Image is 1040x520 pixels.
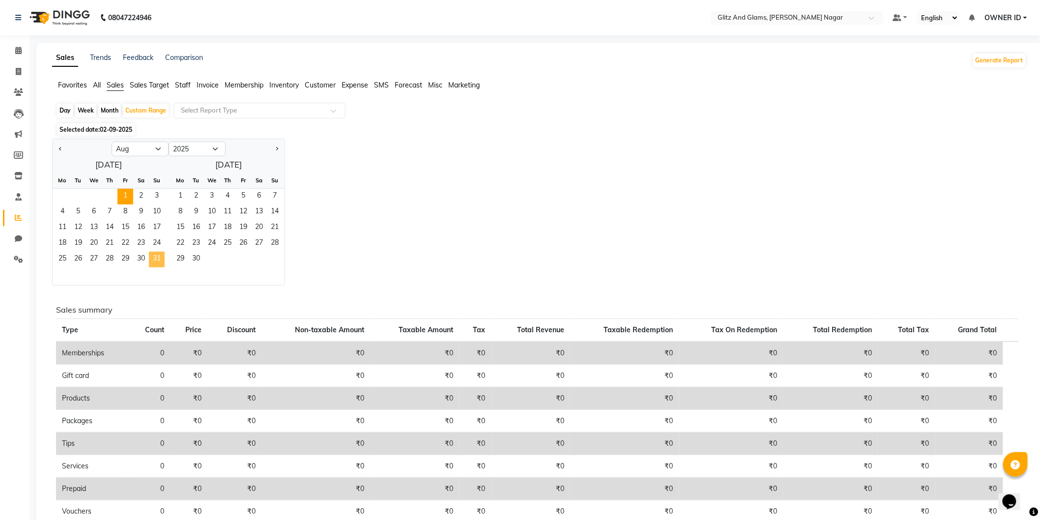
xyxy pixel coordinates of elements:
span: 14 [102,220,117,236]
div: Friday, August 22, 2025 [117,236,133,252]
select: Select year [169,142,226,156]
div: Monday, August 25, 2025 [55,252,70,267]
div: Saturday, August 23, 2025 [133,236,149,252]
div: Wednesday, September 24, 2025 [204,236,220,252]
td: Tips [56,433,128,455]
td: ₹0 [935,365,1003,387]
span: 30 [133,252,149,267]
span: Customer [305,81,336,89]
td: ₹0 [459,478,491,500]
td: ₹0 [261,365,370,387]
td: Products [56,387,128,410]
td: ₹0 [170,387,207,410]
span: 21 [102,236,117,252]
td: ₹0 [170,433,207,455]
div: Friday, August 8, 2025 [117,204,133,220]
div: Monday, September 22, 2025 [173,236,188,252]
span: 18 [220,220,235,236]
span: 23 [133,236,149,252]
div: Monday, August 11, 2025 [55,220,70,236]
div: Monday, August 4, 2025 [55,204,70,220]
span: 16 [188,220,204,236]
span: 9 [133,204,149,220]
span: 15 [173,220,188,236]
div: Su [149,173,165,188]
div: Mo [173,173,188,188]
div: Wednesday, September 17, 2025 [204,220,220,236]
div: Tuesday, August 19, 2025 [70,236,86,252]
div: Wednesday, August 20, 2025 [86,236,102,252]
span: 31 [149,252,165,267]
div: Tuesday, August 26, 2025 [70,252,86,267]
span: Sales [107,81,124,89]
div: We [86,173,102,188]
td: ₹0 [679,410,783,433]
td: ₹0 [679,387,783,410]
span: 29 [117,252,133,267]
td: ₹0 [261,410,370,433]
span: 2 [188,189,204,204]
td: ₹0 [207,433,261,455]
span: 10 [204,204,220,220]
td: Memberships [56,342,128,365]
div: Wednesday, September 3, 2025 [204,189,220,204]
button: Previous month [57,141,64,157]
div: Saturday, September 13, 2025 [251,204,267,220]
td: ₹0 [170,455,207,478]
td: 0 [128,365,170,387]
span: 17 [149,220,165,236]
td: ₹0 [370,455,459,478]
div: Saturday, September 27, 2025 [251,236,267,252]
span: 22 [173,236,188,252]
div: Tu [70,173,86,188]
td: ₹0 [261,387,370,410]
td: ₹0 [170,478,207,500]
td: ₹0 [935,478,1003,500]
td: ₹0 [491,433,571,455]
td: ₹0 [170,342,207,365]
td: 0 [128,387,170,410]
span: 24 [149,236,165,252]
span: 4 [55,204,70,220]
td: Gift card [56,365,128,387]
div: Tuesday, September 16, 2025 [188,220,204,236]
span: Discount [227,325,256,334]
div: Friday, September 5, 2025 [235,189,251,204]
span: 11 [55,220,70,236]
span: Total Revenue [517,325,564,334]
span: Favorites [58,81,87,89]
span: 17 [204,220,220,236]
span: All [93,81,101,89]
td: ₹0 [459,342,491,365]
td: ₹0 [459,387,491,410]
td: ₹0 [491,387,571,410]
span: 18 [55,236,70,252]
span: 23 [188,236,204,252]
button: Generate Report [973,54,1026,67]
div: Custom Range [123,104,169,117]
span: 29 [173,252,188,267]
td: ₹0 [679,478,783,500]
td: ₹0 [570,365,679,387]
span: Tax On Redemption [711,325,777,334]
td: ₹0 [679,455,783,478]
span: 2 [133,189,149,204]
h6: Sales summary [56,305,1019,315]
span: Expense [342,81,368,89]
b: 08047224946 [108,4,151,31]
span: 20 [86,236,102,252]
td: ₹0 [459,365,491,387]
div: Saturday, September 6, 2025 [251,189,267,204]
span: 16 [133,220,149,236]
td: ₹0 [459,433,491,455]
span: 20 [251,220,267,236]
span: 19 [235,220,251,236]
span: 3 [149,189,165,204]
button: Next month [273,141,281,157]
td: ₹0 [570,410,679,433]
div: Friday, August 15, 2025 [117,220,133,236]
span: 11 [220,204,235,220]
td: ₹0 [370,365,459,387]
span: Inventory [269,81,299,89]
td: ₹0 [491,342,571,365]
